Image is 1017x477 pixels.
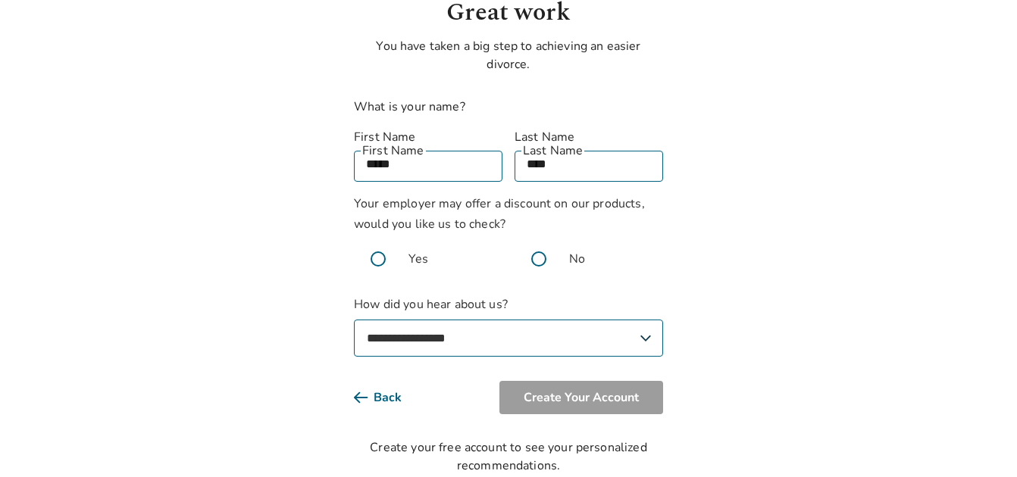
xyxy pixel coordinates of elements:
label: How did you hear about us? [354,295,663,357]
iframe: Chat Widget [941,404,1017,477]
label: First Name [354,128,502,146]
div: Create your free account to see your personalized recommendations. [354,438,663,475]
label: Last Name [515,128,663,146]
span: Your employer may offer a discount on our products, would you like us to check? [354,195,645,232]
p: You have taken a big step to achieving an easier divorce. [354,37,663,73]
button: Back [354,381,426,414]
button: Create Your Account [499,381,663,414]
label: What is your name? [354,98,465,115]
span: No [569,250,585,268]
select: How did you hear about us? [354,320,663,357]
span: Yes [408,250,428,268]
